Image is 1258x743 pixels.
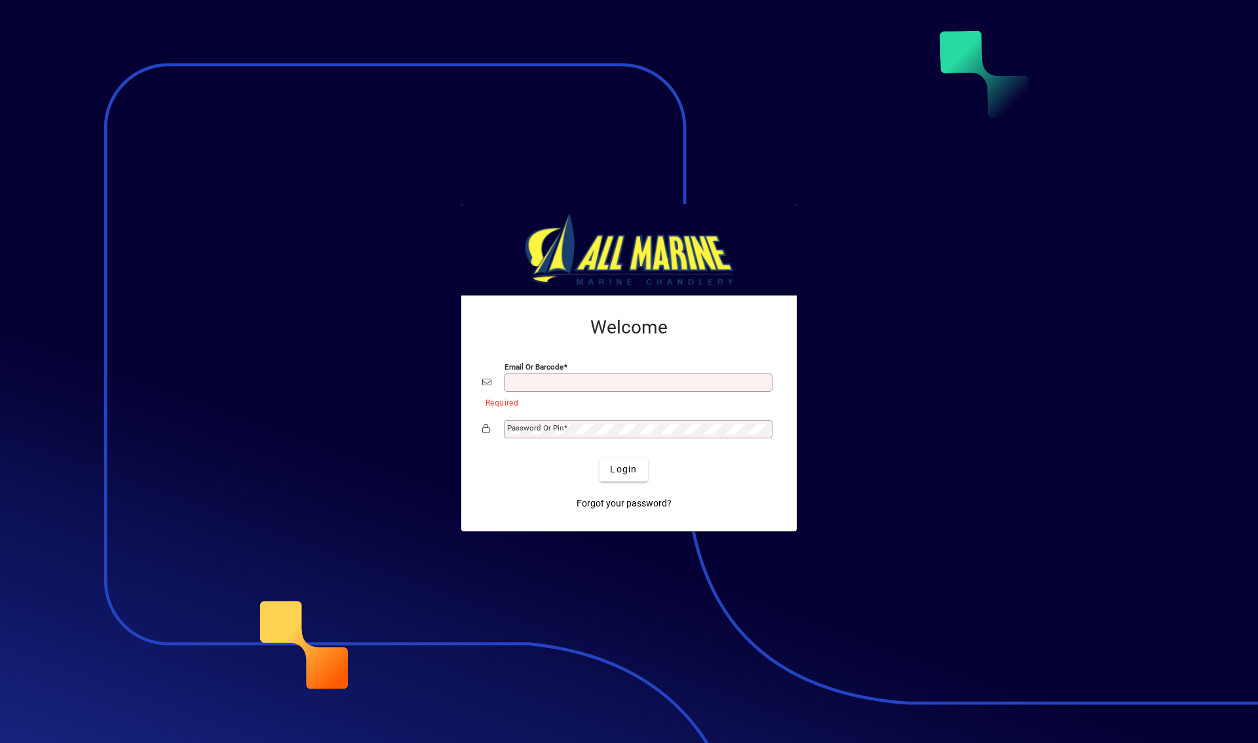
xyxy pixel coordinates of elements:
[571,492,677,516] a: Forgot your password?
[507,423,563,432] mat-label: Password or Pin
[610,463,637,476] span: Login
[486,395,765,409] mat-error: Required
[600,458,647,482] button: Login
[577,497,672,510] span: Forgot your password?
[482,316,776,339] h2: Welcome
[505,362,563,371] mat-label: Email or Barcode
